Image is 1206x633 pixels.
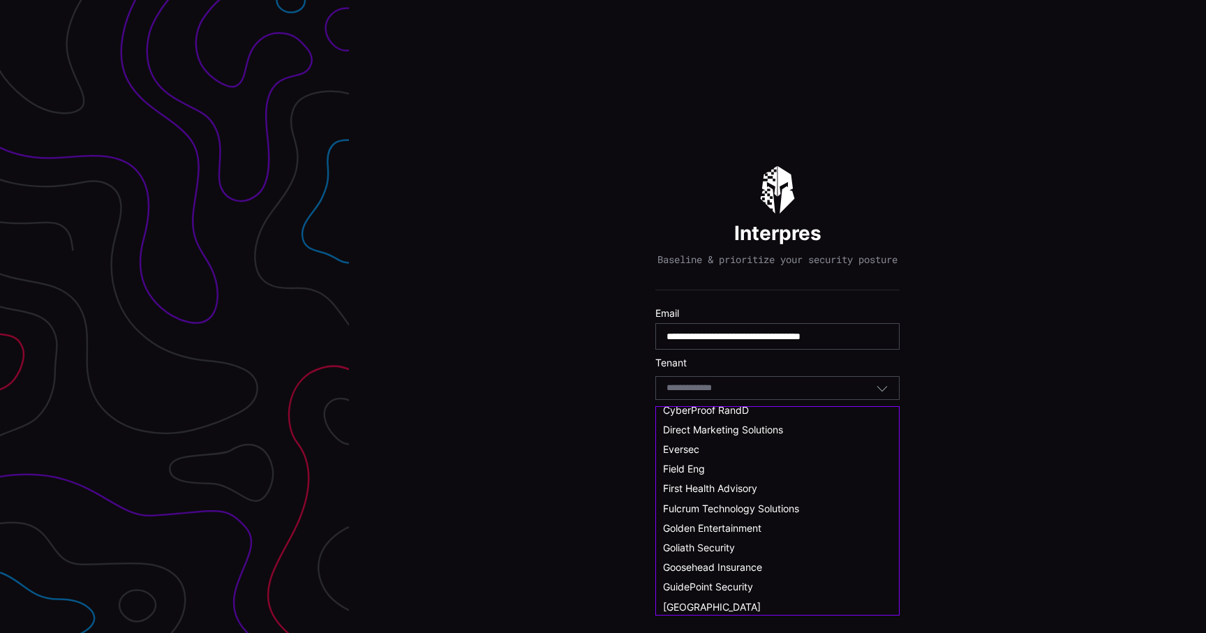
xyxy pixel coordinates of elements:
span: Fulcrum Technology Solutions [663,502,799,514]
button: Toggle options menu [876,382,888,394]
h1: Interpres [734,221,821,246]
span: Field Eng [663,463,705,475]
span: Goliath Security [663,542,735,553]
label: Tenant [655,357,900,369]
span: Golden Entertainment [663,522,761,534]
label: Email [655,307,900,320]
span: Direct Marketing Solutions [663,424,783,435]
span: [GEOGRAPHIC_DATA] [663,601,761,613]
span: CyberProof RandD [663,404,749,416]
span: GuidePoint Security [663,581,753,593]
span: Goosehead Insurance [663,561,762,573]
p: Baseline & prioritize your security posture [657,253,898,266]
span: First Health Advisory [663,482,757,494]
span: Eversec [663,443,699,455]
